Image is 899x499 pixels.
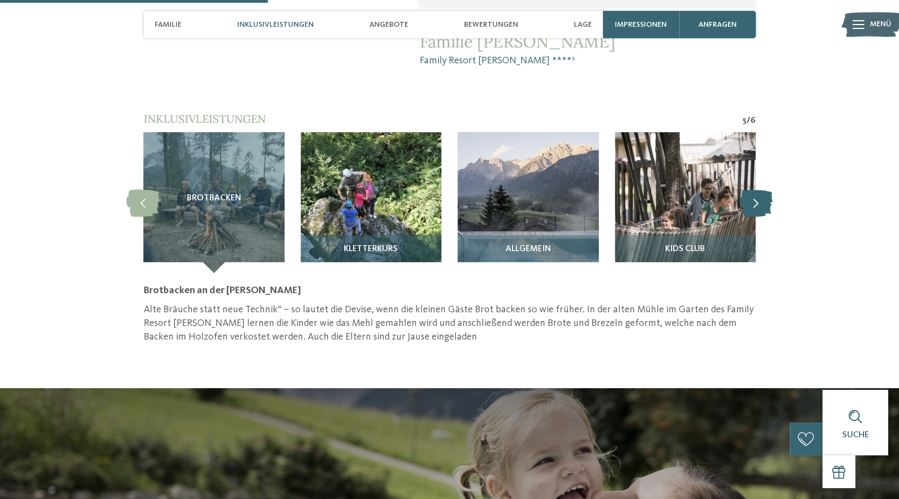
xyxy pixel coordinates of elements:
[750,115,756,127] span: 6
[842,431,869,439] span: Suche
[369,20,408,29] span: Angebote
[144,286,301,295] strong: Brotbacken an der [PERSON_NAME]
[743,115,747,127] span: 5
[698,20,737,29] span: anfragen
[458,132,599,273] img: Unser Familienhotel in Sexten, euer Urlaubszuhause in den Dolomiten
[574,20,592,29] span: Lage
[187,194,241,204] span: Brotbacken
[237,20,314,29] span: Inklusivleistungen
[420,32,755,51] span: Familie [PERSON_NAME]
[301,132,442,273] img: Unser Familienhotel in Sexten, euer Urlaubszuhause in den Dolomiten
[144,112,266,126] span: Inklusivleistungen
[665,245,705,254] span: Kids Club
[615,20,667,29] span: Impressionen
[155,20,181,29] span: Familie
[464,20,518,29] span: Bewertungen
[615,132,756,273] img: Unser Familienhotel in Sexten, euer Urlaubszuhause in den Dolomiten
[144,303,756,344] p: Alte Bräuche statt neue Technik“ – so lautet die Devise, wenn die kleinen Gäste Brot backen so wi...
[344,245,398,254] span: Kletterkurs
[747,115,750,127] span: /
[420,54,755,68] span: Family Resort [PERSON_NAME] ****ˢ
[506,245,551,254] span: Allgemein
